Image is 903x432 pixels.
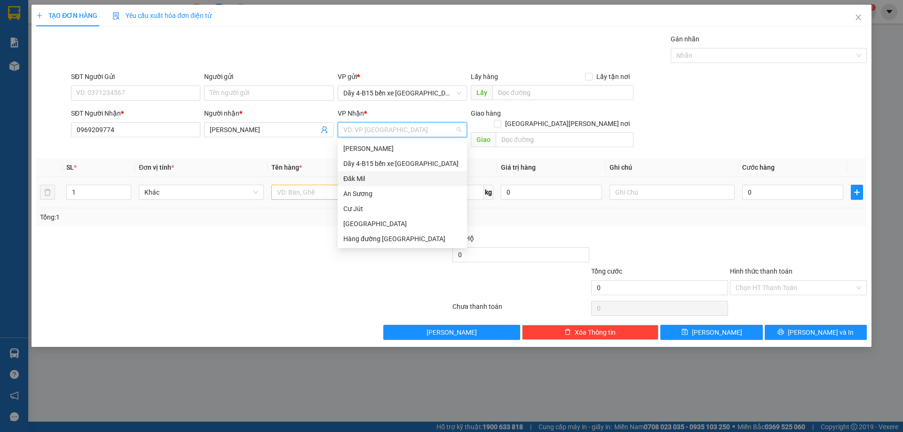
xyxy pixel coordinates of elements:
div: Hàng đường Đắk Nông [338,216,467,231]
span: Tên hàng [271,164,302,171]
div: Dãy 4-B15 bến xe [GEOGRAPHIC_DATA] [8,8,103,31]
div: Cư Jút [343,204,461,214]
span: Thu Hộ [452,235,474,242]
div: [PERSON_NAME] [343,143,461,154]
img: icon [112,12,120,20]
span: Giá trị hàng [501,164,536,171]
span: plus [851,189,863,196]
button: save[PERSON_NAME] [660,325,762,340]
span: TẠO ĐƠN HÀNG [36,12,97,19]
div: Tên hàng: bọc ( : 1 ) [8,68,176,80]
div: Tổng: 1 [40,212,349,222]
div: Hàng đường [GEOGRAPHIC_DATA] [343,234,461,244]
span: Decrease Value [120,192,131,199]
span: close [855,14,862,21]
input: Ghi Chú [610,185,735,200]
label: Hình thức thanh toán [730,267,792,275]
span: [PERSON_NAME] [692,327,742,338]
span: Gửi: [8,9,23,19]
div: VP gửi [338,71,467,82]
span: Đơn vị tính [139,164,174,171]
span: user-add [321,126,328,134]
div: Đăk Mil [343,173,461,184]
span: save [681,329,688,336]
span: [PERSON_NAME] [427,327,477,338]
span: printer [777,329,784,336]
label: Gán nhãn [671,35,699,43]
span: plus [36,12,43,19]
div: An Sương [338,186,467,201]
span: Xóa Thông tin [575,327,616,338]
span: Lấy tận nơi [593,71,634,82]
div: An Sương [343,189,461,199]
span: Lấy hàng [471,73,498,80]
span: Nhận: [110,9,133,19]
th: Ghi chú [606,158,738,177]
div: SĐT Người Gửi [71,71,200,82]
span: kg [484,185,493,200]
button: printer[PERSON_NAME] và In [765,325,867,340]
button: Close [845,5,871,31]
span: Increase Value [120,185,131,192]
div: Dãy 4-B15 bến xe Miền Đông [338,156,467,171]
input: 0 [501,185,602,200]
span: CC : [109,52,122,62]
span: Yêu cầu xuất hóa đơn điện tử [112,12,212,19]
div: Người nhận [204,108,333,118]
button: plus [851,185,863,200]
div: 0945755779 [110,31,176,44]
div: 30.000 [109,49,177,63]
div: PHƯỚC [110,19,176,31]
button: delete [40,185,55,200]
div: Dãy 4-B15 bến xe [GEOGRAPHIC_DATA] [343,158,461,169]
div: [GEOGRAPHIC_DATA] [343,219,461,229]
span: [PERSON_NAME] và In [788,327,854,338]
span: [GEOGRAPHIC_DATA][PERSON_NAME] nơi [501,118,634,129]
div: Cư Jút [338,201,467,216]
input: Dọc đường [496,132,634,147]
span: VP Nhận [338,110,364,117]
div: Hàng đường Sài Gòn [338,231,467,246]
button: deleteXóa Thông tin [522,325,659,340]
span: Khác [144,185,258,199]
span: Tổng cước [591,267,622,275]
span: Cước hàng [742,164,775,171]
input: Dọc đường [492,85,634,100]
span: up [123,187,129,192]
div: Nam Dong [338,141,467,156]
span: Dãy 4-B15 bến xe Miền Đông [343,86,461,100]
input: VD: Bàn, Ghế [271,185,396,200]
span: Lấy [471,85,492,100]
span: Giao [471,132,496,147]
button: [PERSON_NAME] [383,325,520,340]
div: SĐT Người Nhận [71,108,200,118]
span: SL [66,164,74,171]
div: Người gửi [204,71,333,82]
div: Đăk Mil [338,171,467,186]
span: Giao hàng [471,110,501,117]
span: down [123,193,129,199]
div: Đăk Mil [110,8,176,19]
div: Chưa thanh toán [451,301,590,318]
span: delete [564,329,571,336]
span: SL [80,67,93,80]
